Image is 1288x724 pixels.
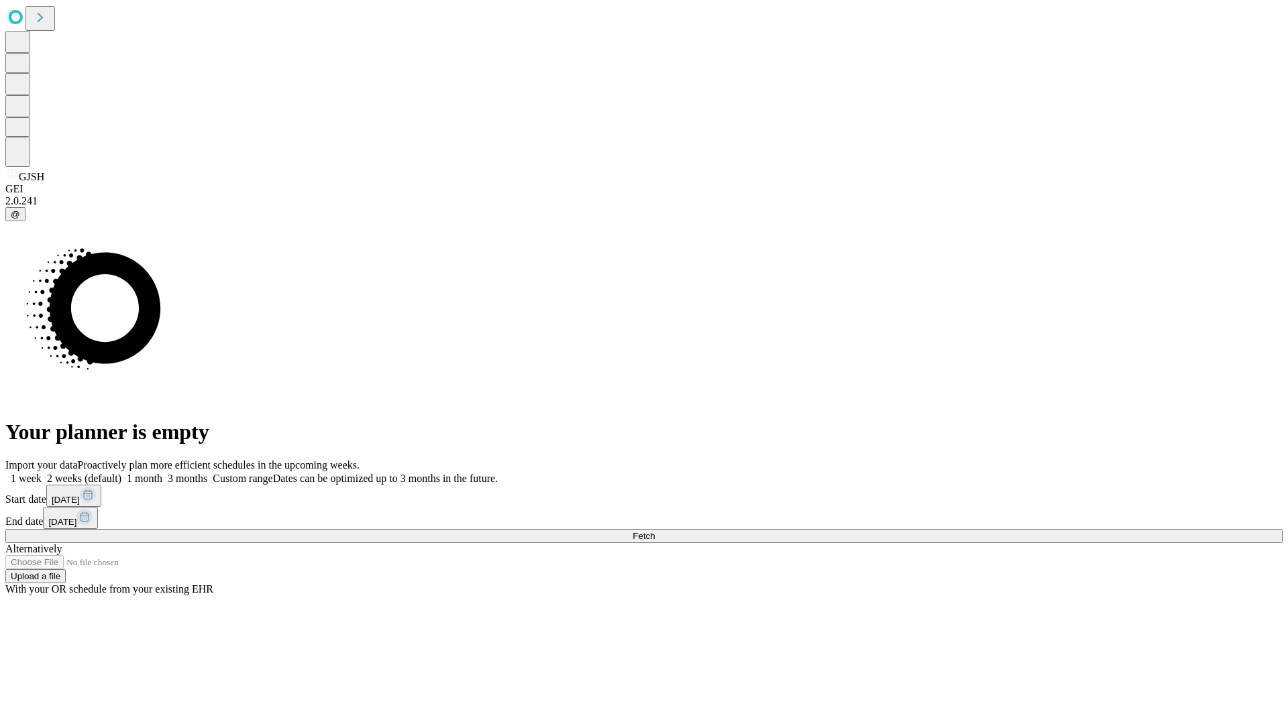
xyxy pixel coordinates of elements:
span: GJSH [19,171,44,182]
span: 1 month [127,473,162,484]
span: Dates can be optimized up to 3 months in the future. [273,473,498,484]
span: 3 months [168,473,207,484]
div: 2.0.241 [5,195,1283,207]
span: Proactively plan more efficient schedules in the upcoming weeks. [78,459,360,471]
span: [DATE] [52,495,80,505]
span: Fetch [633,531,655,541]
span: Alternatively [5,543,62,554]
button: @ [5,207,25,221]
div: GEI [5,183,1283,195]
span: @ [11,209,20,219]
button: Upload a file [5,569,66,583]
h1: Your planner is empty [5,420,1283,444]
button: Fetch [5,529,1283,543]
div: End date [5,507,1283,529]
div: Start date [5,485,1283,507]
span: 2 weeks (default) [47,473,121,484]
button: [DATE] [43,507,98,529]
span: [DATE] [48,517,76,527]
span: Import your data [5,459,78,471]
span: 1 week [11,473,42,484]
button: [DATE] [46,485,101,507]
span: With your OR schedule from your existing EHR [5,583,213,595]
span: Custom range [213,473,272,484]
